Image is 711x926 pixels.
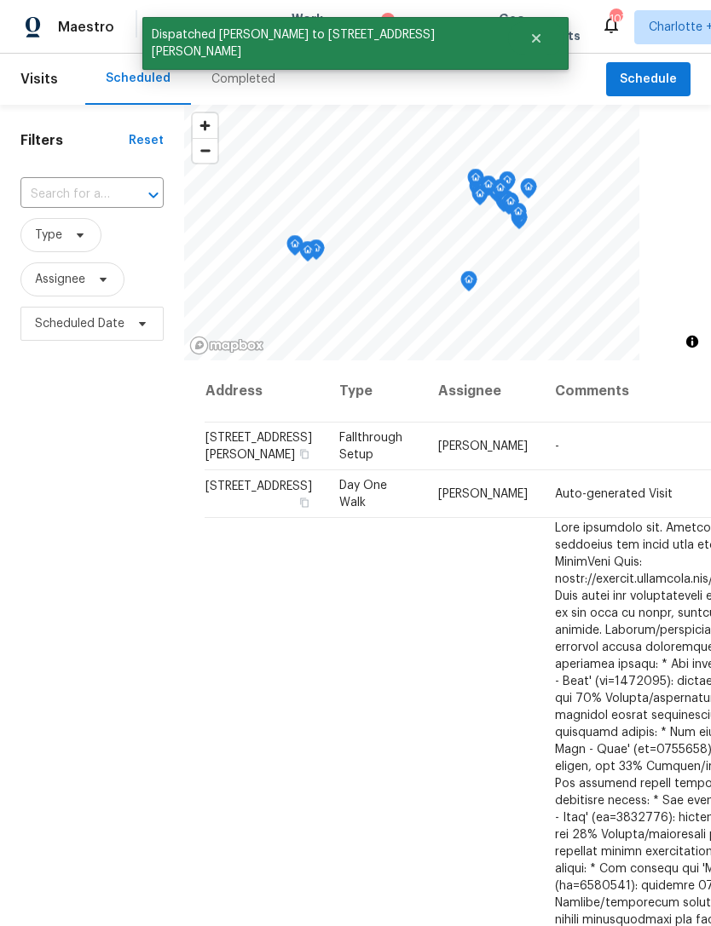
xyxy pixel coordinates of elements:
[499,10,581,44] span: Geo Assignments
[508,21,564,55] button: Close
[471,185,488,211] div: Map marker
[193,113,217,138] button: Zoom in
[381,13,395,30] div: 1
[460,271,477,297] div: Map marker
[205,360,326,423] th: Address
[35,315,124,332] span: Scheduled Date
[35,271,85,288] span: Assignee
[620,69,677,90] span: Schedule
[610,10,621,27] div: 107
[205,432,312,461] span: [STREET_ADDRESS][PERSON_NAME]
[193,139,217,163] span: Zoom out
[425,360,541,423] th: Assignee
[193,138,217,163] button: Zoom out
[205,480,312,492] span: [STREET_ADDRESS]
[106,70,171,87] div: Scheduled
[184,105,639,360] canvas: Map
[286,235,303,262] div: Map marker
[142,183,165,207] button: Open
[189,336,264,355] a: Mapbox homepage
[438,488,528,500] span: [PERSON_NAME]
[292,10,335,44] span: Work Orders
[606,62,691,97] button: Schedule
[438,440,528,452] span: [PERSON_NAME]
[687,332,697,351] span: Toggle attribution
[682,331,702,352] button: Toggle attribution
[520,178,537,204] div: Map marker
[20,132,129,149] h1: Filters
[142,17,508,70] span: Dispatched [PERSON_NAME] to [STREET_ADDRESS][PERSON_NAME]
[467,169,484,195] div: Map marker
[211,71,275,88] div: Completed
[480,175,497,202] div: Map marker
[35,227,62,244] span: Type
[58,19,114,36] span: Maestro
[492,179,509,205] div: Map marker
[510,203,527,229] div: Map marker
[499,171,516,198] div: Map marker
[20,60,58,98] span: Visits
[299,241,316,267] div: Map marker
[555,488,673,500] span: Auto-generated Visit
[20,181,116,208] input: Search for an address...
[129,132,164,149] div: Reset
[555,440,559,452] span: -
[308,239,325,266] div: Map marker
